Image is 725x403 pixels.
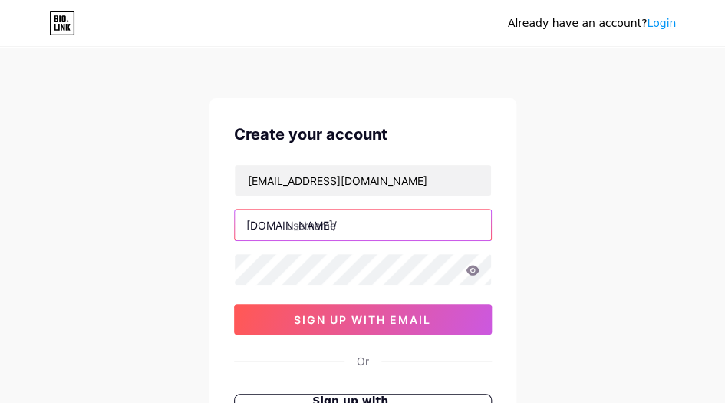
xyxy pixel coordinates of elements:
input: username [235,210,491,240]
span: sign up with email [294,313,431,326]
input: Email [235,165,491,196]
div: Already have an account? [508,15,676,31]
a: Login [647,17,676,29]
button: sign up with email [234,304,492,335]
div: [DOMAIN_NAME]/ [246,217,337,233]
div: Create your account [234,123,492,146]
div: Or [357,353,369,369]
